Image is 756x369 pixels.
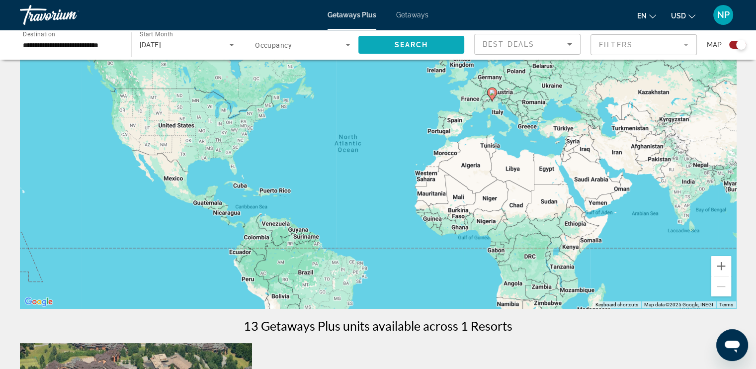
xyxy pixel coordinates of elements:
[637,8,656,23] button: Change language
[671,8,695,23] button: Change currency
[22,295,55,308] img: Google
[140,41,162,49] span: [DATE]
[244,318,512,333] h1: 13 Getaways Plus units available across 1 Resorts
[595,301,638,308] button: Keyboard shortcuts
[358,36,465,54] button: Search
[23,30,55,37] span: Destination
[711,256,731,276] button: Zoom in
[637,12,647,20] span: en
[716,329,748,361] iframe: Button to launch messaging window
[394,41,428,49] span: Search
[644,302,713,307] span: Map data ©2025 Google, INEGI
[711,277,731,296] button: Zoom out
[710,4,736,25] button: User Menu
[20,2,119,28] a: Travorium
[590,34,697,56] button: Filter
[483,40,534,48] span: Best Deals
[328,11,376,19] a: Getaways Plus
[140,31,173,38] span: Start Month
[396,11,428,19] a: Getaways
[483,38,572,50] mat-select: Sort by
[255,41,292,49] span: Occupancy
[707,38,722,52] span: Map
[671,12,686,20] span: USD
[717,10,730,20] span: NP
[719,302,733,307] a: Terms (opens in new tab)
[22,295,55,308] a: Open this area in Google Maps (opens a new window)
